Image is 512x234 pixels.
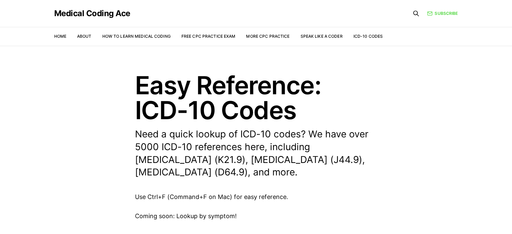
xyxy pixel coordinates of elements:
[135,73,377,123] h1: Easy Reference: ICD-10 Codes
[246,34,289,39] a: More CPC Practice
[353,34,383,39] a: ICD-10 Codes
[77,34,92,39] a: About
[427,10,458,16] a: Subscribe
[135,192,377,202] p: Use Ctrl+F (Command+F on Mac) for easy reference.
[135,211,377,221] p: Coming soon: Lookup by symptom!
[301,34,343,39] a: Speak Like a Coder
[102,34,171,39] a: How to Learn Medical Coding
[181,34,236,39] a: Free CPC Practice Exam
[135,128,377,179] p: Need a quick lookup of ICD-10 codes? We have over 5000 ICD-10 references here, including [MEDICAL...
[54,34,66,39] a: Home
[54,9,130,18] a: Medical Coding Ace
